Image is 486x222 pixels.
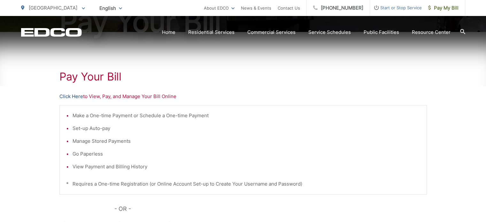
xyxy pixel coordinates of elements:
[247,28,296,36] a: Commercial Services
[59,70,427,83] h1: Pay Your Bill
[66,180,420,188] p: * Requires a One-time Registration (or Online Account Set-up to Create Your Username and Password)
[59,93,427,100] p: to View, Pay, and Manage Your Bill Online
[114,204,427,214] p: - OR -
[308,28,351,36] a: Service Schedules
[278,4,300,12] a: Contact Us
[412,28,451,36] a: Resource Center
[29,5,77,11] span: [GEOGRAPHIC_DATA]
[21,28,82,37] a: EDCD logo. Return to the homepage.
[73,150,420,158] li: Go Paperless
[73,163,420,171] li: View Payment and Billing History
[59,93,83,100] a: Click Here
[95,3,127,14] span: English
[241,4,271,12] a: News & Events
[73,137,420,145] li: Manage Stored Payments
[428,4,459,12] span: Pay My Bill
[73,112,420,119] li: Make a One-time Payment or Schedule a One-time Payment
[364,28,399,36] a: Public Facilities
[162,28,175,36] a: Home
[188,28,235,36] a: Residential Services
[73,125,420,132] li: Set-up Auto-pay
[204,4,235,12] a: About EDCO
